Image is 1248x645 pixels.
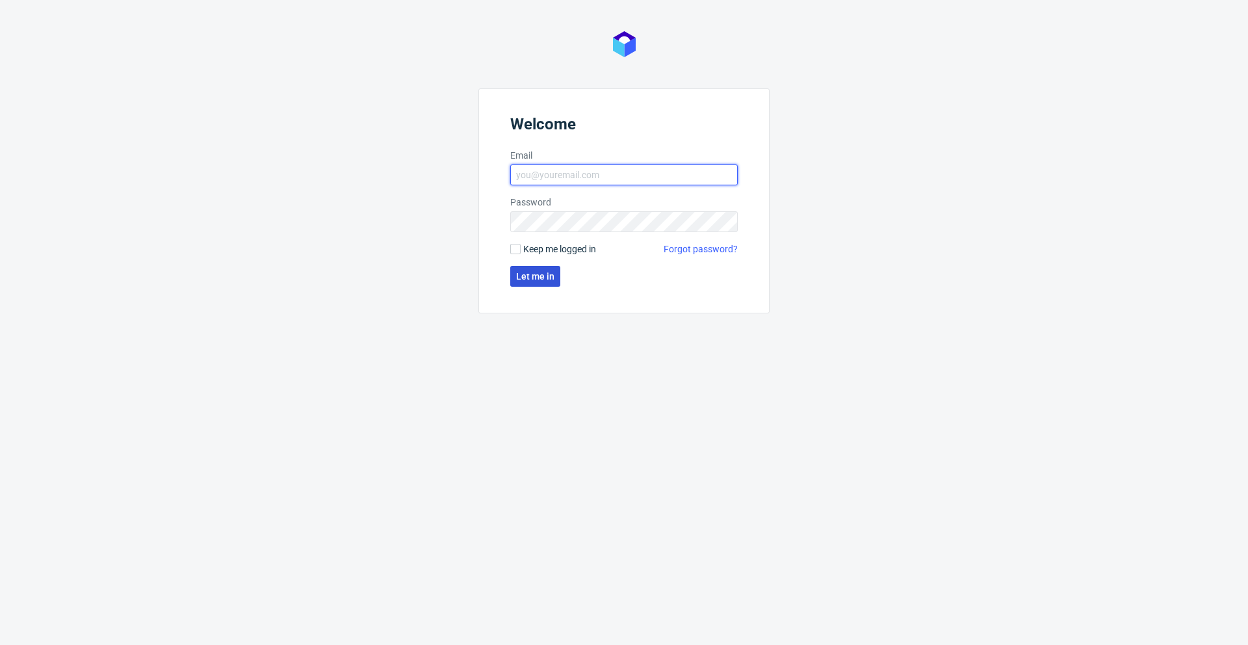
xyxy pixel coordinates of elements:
[664,243,738,256] a: Forgot password?
[516,272,554,281] span: Let me in
[510,149,738,162] label: Email
[510,266,560,287] button: Let me in
[510,165,738,185] input: you@youremail.com
[523,243,596,256] span: Keep me logged in
[510,196,738,209] label: Password
[510,115,738,138] header: Welcome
